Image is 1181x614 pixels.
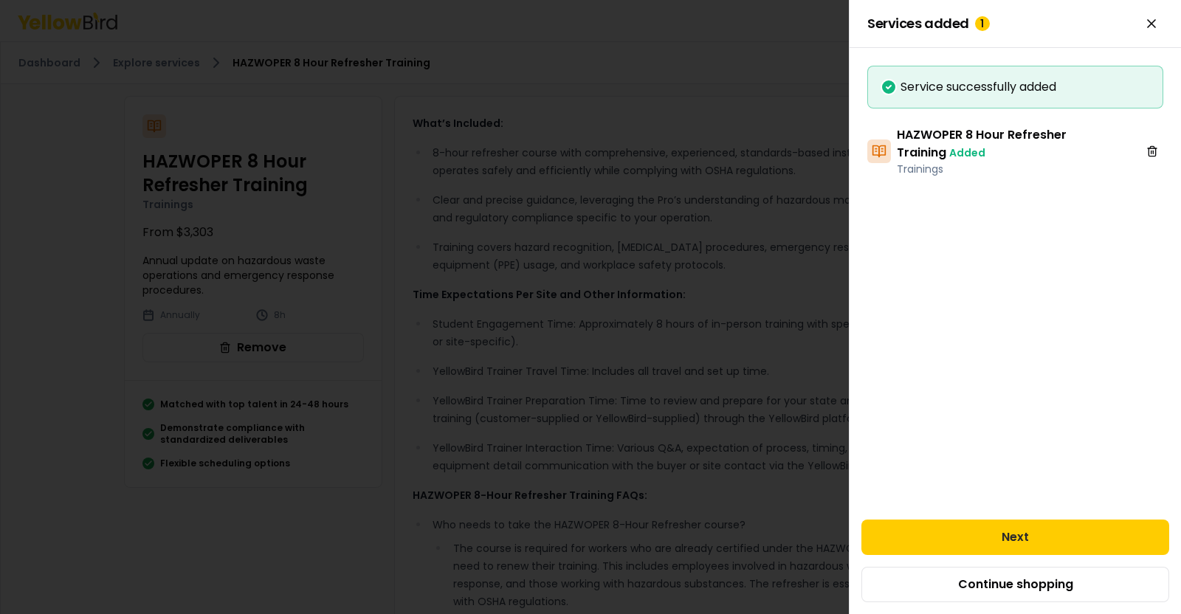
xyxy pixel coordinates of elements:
h3: HAZWOPER 8 Hour Refresher Training [897,126,1135,162]
span: Added [949,145,985,160]
div: Service successfully added [880,78,1151,96]
button: Continue shopping [861,567,1169,602]
button: Close [1140,12,1163,35]
span: Services added [867,16,990,31]
div: 1 [975,16,990,31]
button: Next [861,520,1169,555]
p: Trainings [897,162,1135,176]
